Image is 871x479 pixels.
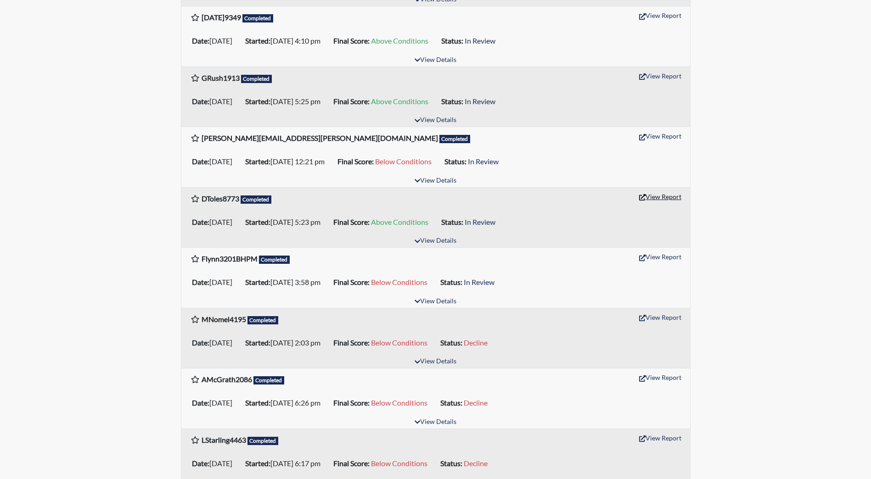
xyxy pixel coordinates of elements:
li: [DATE] 6:17 pm [242,456,330,471]
span: Above Conditions [371,36,428,45]
b: Started: [245,217,270,226]
span: Completed [241,195,272,204]
button: View Report [635,69,686,83]
li: [DATE] [188,215,242,229]
b: Date: [192,398,209,407]
span: Decline [464,398,488,407]
button: View Details [410,416,461,429]
span: Completed [242,14,274,22]
span: Above Conditions [371,217,428,226]
b: Date: [192,157,209,166]
b: [PERSON_NAME][EMAIL_ADDRESS][PERSON_NAME][DOMAIN_NAME] [202,134,438,142]
button: View Details [410,175,461,187]
button: View Report [635,129,686,143]
b: Final Score: [333,278,370,286]
b: Status: [440,278,462,286]
button: View Report [635,250,686,264]
span: Below Conditions [371,338,427,347]
b: Status: [441,97,463,106]
b: Started: [245,36,270,45]
li: [DATE] 12:21 pm [242,154,334,169]
span: Below Conditions [371,278,427,286]
li: [DATE] 4:10 pm [242,33,330,48]
b: Date: [192,97,209,106]
b: Final Score: [333,36,370,45]
b: Status: [441,36,463,45]
b: Final Score: [333,459,370,468]
b: Started: [245,97,270,106]
span: Completed [247,437,279,445]
span: Decline [464,459,488,468]
b: Final Score: [333,398,370,407]
button: View Details [410,114,461,127]
b: Started: [245,278,270,286]
b: Started: [245,157,270,166]
li: [DATE] [188,395,242,410]
b: Final Score: [333,217,370,226]
li: [DATE] [188,275,242,290]
b: DToles8773 [202,194,239,203]
li: [DATE] 3:58 pm [242,275,330,290]
b: Started: [245,459,270,468]
b: LStarling4463 [202,435,246,444]
b: Started: [245,338,270,347]
li: [DATE] [188,33,242,48]
b: Date: [192,459,209,468]
span: Completed [259,256,290,264]
button: View Report [635,431,686,445]
b: Final Score: [333,338,370,347]
button: View Report [635,189,686,204]
li: [DATE] [188,456,242,471]
li: [DATE] 5:23 pm [242,215,330,229]
span: In Review [465,36,495,45]
b: Flynn3201BHPM [202,254,258,263]
li: [DATE] 2:03 pm [242,335,330,350]
span: Completed [439,135,471,143]
b: Date: [192,338,209,347]
span: In Review [468,157,499,166]
button: View Details [410,356,461,368]
b: Status: [440,459,462,468]
b: [DATE]9349 [202,13,241,22]
button: View Details [410,54,461,67]
span: Completed [253,376,285,384]
button: View Report [635,370,686,384]
b: Status: [441,217,463,226]
b: Date: [192,278,209,286]
span: Below Conditions [371,459,427,468]
span: In Review [465,97,495,106]
span: Decline [464,338,488,347]
span: Above Conditions [371,97,428,106]
span: Below Conditions [375,157,432,166]
button: View Details [410,235,461,247]
b: AMcGrath2086 [202,375,252,384]
b: Final Score: [333,97,370,106]
li: [DATE] [188,154,242,169]
button: View Details [410,295,461,308]
li: [DATE] [188,335,242,350]
button: View Report [635,8,686,22]
b: Status: [444,157,466,166]
span: Completed [247,316,279,324]
span: In Review [465,217,495,226]
b: Date: [192,36,209,45]
span: Completed [241,75,272,83]
button: View Report [635,310,686,324]
b: GRush1913 [202,73,240,82]
li: [DATE] 6:26 pm [242,395,330,410]
li: [DATE] [188,94,242,109]
b: Status: [440,338,462,347]
b: Date: [192,217,209,226]
li: [DATE] 5:25 pm [242,94,330,109]
span: Below Conditions [371,398,427,407]
b: MNomel4195 [202,315,246,323]
b: Started: [245,398,270,407]
b: Status: [440,398,462,407]
b: Final Score: [337,157,374,166]
span: In Review [464,278,495,286]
